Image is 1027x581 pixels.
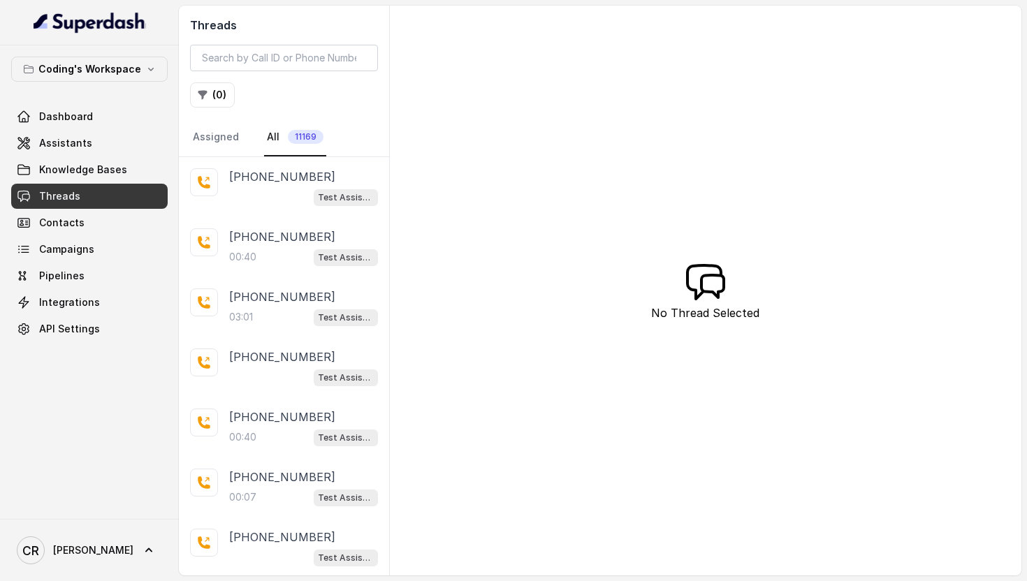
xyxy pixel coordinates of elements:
button: Coding's Workspace [11,57,168,82]
span: Knowledge Bases [39,163,127,177]
span: Threads [39,189,80,203]
p: [PHONE_NUMBER] [229,168,335,185]
p: Test Assistant- 2 [318,311,374,325]
p: Test Assistant- 2 [318,251,374,265]
span: Contacts [39,216,85,230]
p: Test Assistant-3 [318,191,374,205]
a: Pipelines [11,263,168,288]
p: 00:07 [229,490,256,504]
a: Assistants [11,131,168,156]
a: Campaigns [11,237,168,262]
a: Assigned [190,119,242,156]
h2: Threads [190,17,378,34]
p: Test Assistant- 2 [318,431,374,445]
span: Pipelines [39,269,85,283]
a: Contacts [11,210,168,235]
a: [PERSON_NAME] [11,531,168,570]
span: Integrations [39,295,100,309]
span: 11169 [288,130,323,144]
p: [PHONE_NUMBER] [229,348,335,365]
span: Assistants [39,136,92,150]
a: Integrations [11,290,168,315]
p: [PHONE_NUMBER] [229,288,335,305]
p: [PHONE_NUMBER] [229,469,335,485]
p: Coding's Workspace [38,61,141,78]
nav: Tabs [190,119,378,156]
p: [PHONE_NUMBER] [229,409,335,425]
span: Dashboard [39,110,93,124]
span: Campaigns [39,242,94,256]
p: Test Assistant-3 [318,551,374,565]
text: CR [22,543,39,558]
p: Test Assistant-3 [318,371,374,385]
a: Dashboard [11,104,168,129]
a: Knowledge Bases [11,157,168,182]
a: API Settings [11,316,168,341]
input: Search by Call ID or Phone Number [190,45,378,71]
p: Test Assistant- 2 [318,491,374,505]
p: No Thread Selected [651,304,759,321]
a: All11169 [264,119,326,156]
button: (0) [190,82,235,108]
p: [PHONE_NUMBER] [229,228,335,245]
a: Threads [11,184,168,209]
p: [PHONE_NUMBER] [229,529,335,545]
span: API Settings [39,322,100,336]
p: 00:40 [229,430,256,444]
img: light.svg [34,11,146,34]
span: [PERSON_NAME] [53,543,133,557]
p: 00:40 [229,250,256,264]
p: 03:01 [229,310,253,324]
